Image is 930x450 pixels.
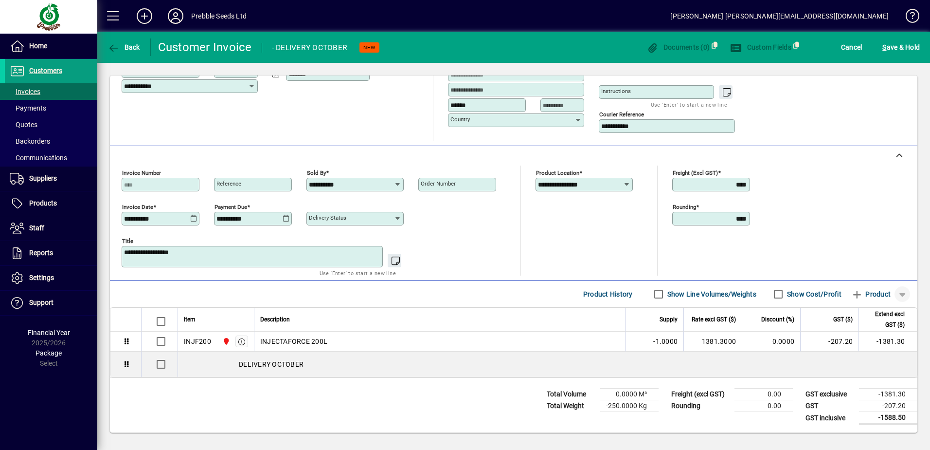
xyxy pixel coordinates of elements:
button: Cancel [839,38,865,56]
span: Item [184,314,196,325]
button: Custom Fields [728,38,794,56]
mat-hint: Use 'Enter' to start a new line [320,267,396,279]
span: Support [29,299,54,306]
td: 0.00 [734,389,793,400]
mat-label: Courier Reference [599,111,644,118]
span: PALMERSTON NORTH [220,336,231,347]
td: 0.0000 M³ [600,389,659,400]
a: Products [5,191,97,216]
span: Customers [29,67,62,75]
span: Payments [10,104,46,112]
span: Discount (%) [761,314,794,325]
td: Rounding [666,400,734,412]
span: Description [260,314,290,325]
mat-label: Invoice date [122,204,153,210]
td: -1588.50 [859,412,917,424]
span: Rate excl GST ($) [692,314,736,325]
div: INJF200 [184,337,211,346]
mat-label: Payment due [215,204,247,210]
span: ave & Hold [882,39,920,55]
span: INJECTAFORCE 200L [260,337,327,346]
button: Add [129,7,160,25]
a: Knowledge Base [898,2,918,34]
span: Supply [660,314,678,325]
div: DELIVERY OCTOBER [178,352,917,377]
a: Payments [5,100,97,116]
button: Back [105,38,143,56]
a: Reports [5,241,97,265]
span: S [882,43,886,51]
mat-label: Invoice number [122,169,161,176]
div: Customer Invoice [158,39,252,55]
mat-label: Rounding [673,204,696,210]
span: Settings [29,274,54,281]
mat-label: Order number [421,180,456,187]
button: Product [846,285,895,303]
td: -1381.30 [858,332,917,352]
a: Communications [5,150,97,166]
span: Quotes [10,121,37,129]
a: Suppliers [5,167,97,191]
mat-label: Sold by [307,169,326,176]
td: GST [801,400,859,412]
label: Show Line Volumes/Weights [665,289,756,299]
span: Extend excl GST ($) [865,309,905,330]
td: GST inclusive [801,412,859,424]
mat-label: Title [122,238,133,244]
span: Reports [29,249,53,257]
a: Quotes [5,116,97,133]
mat-label: Freight (excl GST) [673,169,718,176]
td: 0.0000 [742,332,800,352]
span: Communications [10,154,67,162]
button: Profile [160,7,191,25]
button: Documents (0) [644,38,712,56]
mat-label: Delivery status [309,214,346,221]
a: Home [5,34,97,58]
span: Invoices [10,88,40,95]
mat-label: Reference [216,180,241,187]
span: Cancel [841,39,862,55]
span: Staff [29,224,44,232]
div: Prebble Seeds Ltd [191,8,247,24]
td: 0.00 [734,400,793,412]
span: Custom Fields [730,43,791,51]
span: Package [36,349,62,357]
span: Backorders [10,137,50,145]
td: GST exclusive [801,389,859,400]
td: Total Weight [542,400,600,412]
span: Product History [583,286,633,302]
mat-hint: Use 'Enter' to start a new line [651,99,727,110]
span: Products [29,199,57,207]
td: -1381.30 [859,389,917,400]
td: Freight (excl GST) [666,389,734,400]
td: Total Volume [542,389,600,400]
td: -207.20 [859,400,917,412]
span: Suppliers [29,174,57,182]
a: Invoices [5,83,97,100]
span: Product [851,286,891,302]
span: Documents (0) [646,43,710,51]
td: -250.0000 Kg [600,400,659,412]
a: Backorders [5,133,97,150]
app-page-header-button: Back [97,38,151,56]
span: GST ($) [833,314,853,325]
td: -207.20 [800,332,858,352]
button: Save & Hold [880,38,922,56]
a: Settings [5,266,97,290]
span: Home [29,42,47,50]
span: Financial Year [28,329,70,337]
div: [PERSON_NAME] [PERSON_NAME][EMAIL_ADDRESS][DOMAIN_NAME] [670,8,889,24]
button: Product History [579,285,637,303]
mat-label: Country [450,116,470,123]
span: NEW [363,44,376,51]
div: 1381.3000 [690,337,736,346]
span: -1.0000 [653,337,678,346]
span: Back [107,43,140,51]
a: Staff [5,216,97,241]
div: - DELIVERY OCTOBER [272,40,348,56]
mat-label: Instructions [601,88,631,94]
a: Support [5,291,97,315]
label: Show Cost/Profit [785,289,841,299]
mat-label: Product location [536,169,579,176]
